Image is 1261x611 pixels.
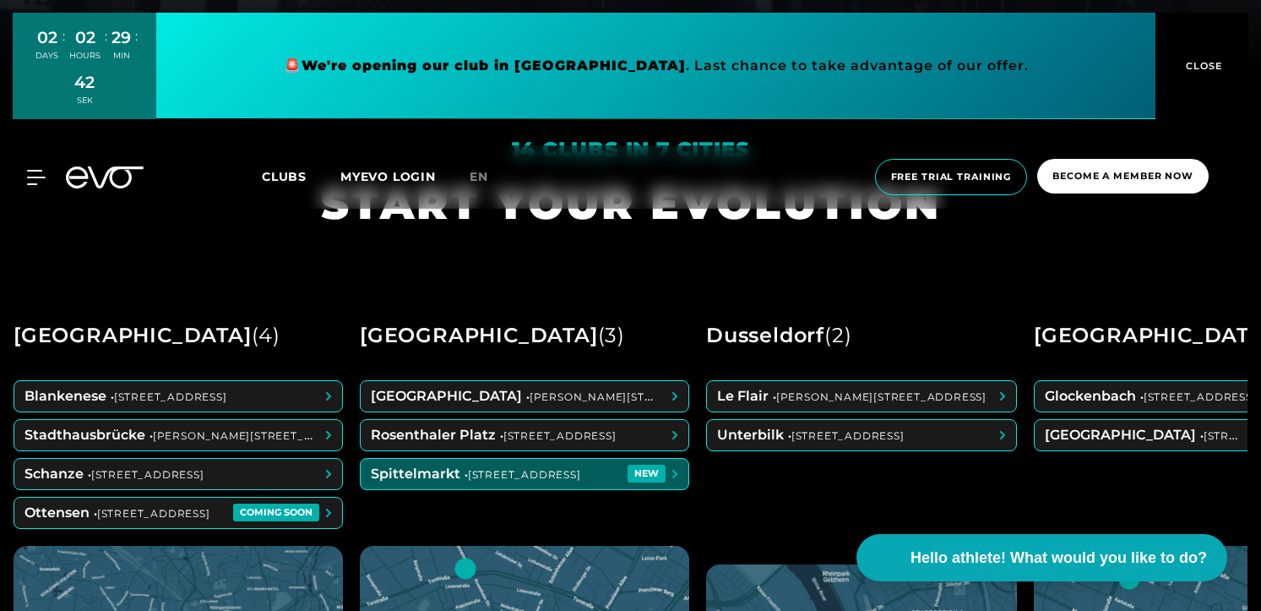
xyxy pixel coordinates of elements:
[617,323,625,347] font: )
[111,27,131,47] font: 29
[891,171,1012,183] font: Free trial training
[845,323,852,347] font: )
[832,323,845,347] font: 2
[135,28,138,44] font: :
[69,51,101,60] font: HOURS
[1186,60,1223,72] font: CLOSE
[1155,13,1248,119] button: CLOSE
[273,323,280,347] font: )
[252,323,259,347] font: (
[258,323,273,347] font: 4
[1052,170,1193,182] font: Become a member now
[262,169,307,184] font: Clubs
[856,534,1227,581] button: Hello athlete! What would you like to do?
[113,51,130,60] font: MIN
[77,95,93,105] font: SEK
[75,27,95,47] font: 02
[262,168,340,184] a: Clubs
[870,159,1033,195] a: Free trial training
[605,323,617,347] font: 3
[37,27,57,47] font: 02
[360,323,598,347] font: [GEOGRAPHIC_DATA]
[706,323,824,347] font: Dusseldorf
[14,323,252,347] font: [GEOGRAPHIC_DATA]
[470,169,488,184] font: en
[598,323,606,347] font: (
[910,549,1207,566] font: Hello athlete! What would you like to do?
[74,72,95,92] font: 42
[470,167,508,187] a: en
[35,51,58,60] font: DAYS
[1032,159,1214,195] a: Become a member now
[105,28,107,44] font: :
[340,169,436,184] a: MYEVO LOGIN
[824,323,832,347] font: (
[63,28,65,44] font: :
